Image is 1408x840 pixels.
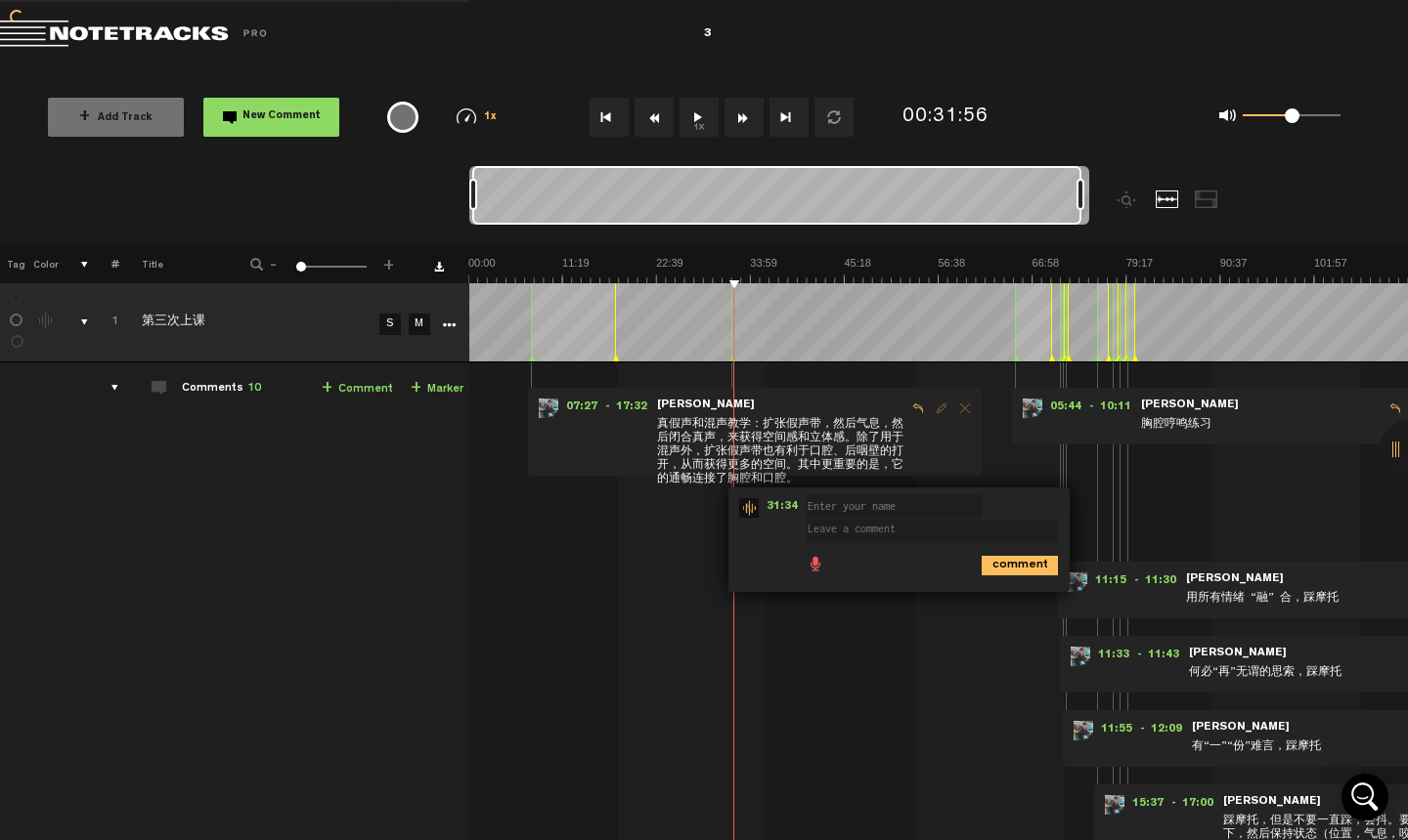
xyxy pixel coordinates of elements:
button: 1x [680,98,719,137]
th: # [89,244,119,283]
span: 10 [247,383,261,395]
span: - 17:32 [605,399,655,418]
img: ACg8ocLDQpwTEqEUlOyuZE55O7a_3iEph20LWw3bD2LAi9cxZt47cMrR=s96-c [1105,795,1124,815]
span: 05:44 [1042,399,1089,418]
img: ACg8ocLDQpwTEqEUlOyuZE55O7a_3iEph20LWw3bD2LAi9cxZt47cMrR=s96-c [1023,399,1042,418]
button: Go to beginning [590,98,629,137]
span: - 11:30 [1134,572,1184,592]
span: - 10:11 [1089,399,1139,418]
span: - [266,256,282,268]
span: [PERSON_NAME] [1139,399,1241,412]
a: More [439,315,458,332]
td: Change the color of the waveform [29,283,59,362]
span: - 17:00 [1171,795,1221,815]
span: - 11:43 [1137,647,1187,666]
span: Delete comment [953,401,977,415]
a: S [379,314,401,335]
span: comment [982,556,997,571]
div: Click to change the order number [92,314,122,332]
div: Click to edit the title [142,314,396,333]
img: speedometer.svg [457,108,476,124]
span: 11:55 [1093,721,1140,740]
span: + [411,381,421,397]
span: 真假声和混声教学：扩张假声带，然后气息，然后闭合真声，来获得空间感和立体感。除了用于混声外，扩张假声带也有利于口腔、后咽壁的打开，从而获得更多的空间。其中更重要的是，它的通畅连接了胸腔和口腔。 [655,414,906,467]
button: New Comment [203,98,339,137]
img: star-track.png [739,498,759,518]
img: ACg8ocLDQpwTEqEUlOyuZE55O7a_3iEph20LWw3bD2LAi9cxZt47cMrR=s96-c [1071,647,1090,666]
input: Enter your name [806,494,982,518]
button: Loop [814,98,854,137]
span: 15:37 [1124,795,1171,815]
span: + [322,381,332,397]
div: Change the color of the waveform [32,313,62,330]
button: Go to end [770,98,809,137]
button: Rewind [635,98,674,137]
span: 11:15 [1087,572,1134,592]
a: Marker [411,378,463,400]
a: M [409,314,430,335]
span: + [79,109,90,125]
div: Open Intercom Messenger [1342,774,1388,820]
a: Comment [322,378,393,400]
span: + [381,256,397,268]
span: 31:34 [759,498,806,518]
td: Click to edit the title 第三次上课 [119,283,374,362]
span: New Comment [242,111,321,122]
div: {{ tooltip_message }} [387,102,418,133]
div: 1x [433,108,521,125]
i: comment [982,556,1058,575]
th: Color [29,244,59,283]
div: comments, stamps & drawings [62,313,92,332]
img: ACg8ocLDQpwTEqEUlOyuZE55O7a_3iEph20LWw3bD2LAi9cxZt47cMrR=s96-c [1074,721,1093,740]
td: comments, stamps & drawings [59,283,89,362]
a: Download comments [434,262,444,272]
span: Edit comment [930,401,953,415]
span: [PERSON_NAME] [1190,721,1292,735]
span: Reply to comment [1384,401,1407,415]
div: comments [92,378,122,398]
span: Add Track [79,113,153,124]
td: Click to change the order number 1 [89,283,119,362]
span: [PERSON_NAME] [1187,647,1289,660]
button: Fast Forward [725,98,764,137]
img: ACg8ocLDQpwTEqEUlOyuZE55O7a_3iEph20LWw3bD2LAi9cxZt47cMrR=s96-c [539,399,558,418]
button: +Add Track [48,98,184,137]
div: Comments [182,381,261,398]
span: - 12:09 [1140,721,1190,740]
span: Reply to comment [906,401,930,415]
span: 07:27 [558,399,605,418]
img: ruler [468,256,1408,283]
span: [PERSON_NAME] [1221,795,1323,809]
img: ACg8ocLDQpwTEqEUlOyuZE55O7a_3iEph20LWw3bD2LAi9cxZt47cMrR=s96-c [1068,572,1087,592]
span: 1x [484,112,498,123]
span: 11:33 [1090,647,1137,666]
div: 00:31:56 [902,104,989,132]
span: [PERSON_NAME] [655,399,757,412]
th: Title [119,244,224,283]
span: 胸腔哼鸣练习 [1139,414,1384,436]
span: [PERSON_NAME] [1184,572,1286,586]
